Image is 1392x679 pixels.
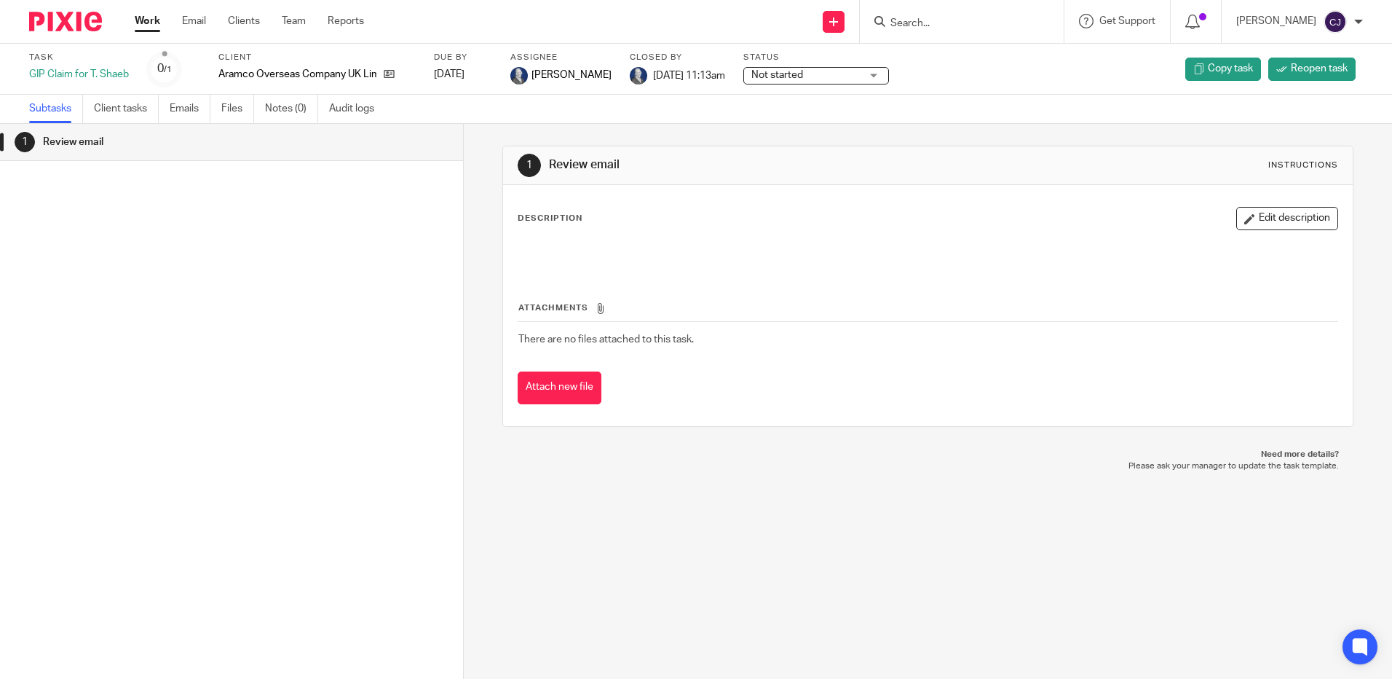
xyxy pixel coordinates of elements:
[29,12,102,31] img: Pixie
[218,52,416,63] label: Client
[228,14,260,28] a: Clients
[1268,160,1338,171] div: Instructions
[510,67,528,85] img: Aimi%20-%20Dark%20Blue%20Background.jpg
[549,157,959,173] h1: Review email
[135,14,160,28] a: Work
[1324,10,1347,34] img: svg%3E
[43,131,314,153] h1: Review email
[1236,14,1316,28] p: [PERSON_NAME]
[630,67,647,85] img: Aimi%20-%20Dark%20Blue%20Background.jpg
[1291,61,1348,76] span: Reopen task
[630,52,725,63] label: Closed by
[15,132,35,152] div: 1
[328,14,364,28] a: Reports
[182,14,206,28] a: Email
[518,213,582,224] p: Description
[653,70,725,80] span: [DATE] 11:13am
[94,95,159,123] a: Client tasks
[218,67,376,82] p: Aramco Overseas Company UK Limited
[1236,207,1338,230] button: Edit description
[1099,16,1155,26] span: Get Support
[170,95,210,123] a: Emails
[518,304,588,312] span: Attachments
[751,70,803,80] span: Not started
[531,68,612,82] span: [PERSON_NAME]
[1208,61,1253,76] span: Copy task
[518,372,601,404] button: Attach new file
[434,52,492,63] label: Due by
[518,334,694,345] span: There are no files attached to this task.
[510,52,612,63] label: Assignee
[889,17,1020,31] input: Search
[329,95,385,123] a: Audit logs
[221,95,254,123] a: Files
[29,95,83,123] a: Subtasks
[282,14,306,28] a: Team
[743,52,889,63] label: Status
[164,66,172,74] small: /1
[1268,58,1356,81] a: Reopen task
[157,60,172,77] div: 0
[517,449,1338,460] p: Need more details?
[517,460,1338,472] p: Please ask your manager to update the task template.
[29,52,129,63] label: Task
[265,95,318,123] a: Notes (0)
[434,67,492,82] div: [DATE]
[29,67,129,82] div: GIP Claim for T. Shaeb
[1185,58,1261,81] a: Copy task
[518,154,541,177] div: 1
